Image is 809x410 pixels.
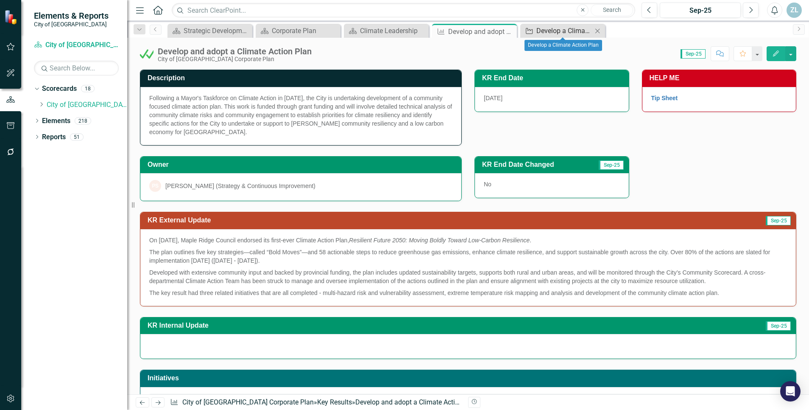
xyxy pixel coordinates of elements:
[522,25,592,36] a: Develop a Climate Action Plan
[317,398,352,406] a: Key Results
[140,47,153,61] img: Met
[524,40,602,51] div: Develop a Climate Action Plan
[766,321,791,331] span: Sep-25
[663,6,738,16] div: Sep-25
[651,95,678,101] a: Tip Sheet
[149,180,161,192] div: PS
[70,133,84,140] div: 51
[170,398,462,407] div: » »
[660,3,741,18] button: Sep-25
[603,6,621,13] span: Search
[158,47,312,56] div: Develop and adopt a Climate Action Plan
[184,25,250,36] div: Strategic Development, Communications, & Public Engagement
[591,4,633,16] button: Search
[681,49,706,59] span: Sep-25
[536,25,592,36] div: Develop a Climate Action Plan
[42,84,77,94] a: Scorecards
[4,10,19,25] img: ClearPoint Strategy
[482,74,625,82] h3: KR End Date
[766,216,791,225] span: Sep-25
[448,26,515,37] div: Develop and adopt a Climate Action Plan
[780,381,801,402] div: Open Intercom Messenger
[148,216,605,224] h3: KR External Update
[165,182,315,190] div: [PERSON_NAME] (Strategy & Continuous Improvement)
[148,161,457,168] h3: Owner
[149,267,787,287] p: Developed with extensive community input and backed by provincial funding, the plan includes upda...
[42,116,70,126] a: Elements
[484,181,491,188] span: No
[149,95,452,135] span: Following a Mayor's Taskforce on Climate Action in [DATE], the City is undertaking development of...
[650,74,792,82] h3: HELP ME
[47,100,127,110] a: City of [GEOGRAPHIC_DATA] Corporate Plan
[34,40,119,50] a: City of [GEOGRAPHIC_DATA] Corporate Plan
[42,132,66,142] a: Reports
[34,21,109,28] small: City of [GEOGRAPHIC_DATA]
[75,117,91,124] div: 218
[34,61,119,76] input: Search Below...
[787,3,802,18] button: ZL
[599,160,624,170] span: Sep-25
[172,3,635,18] input: Search ClearPoint...
[170,25,250,36] a: Strategic Development, Communications, & Public Engagement
[484,95,502,101] span: [DATE]
[346,25,427,36] a: Climate Leadership
[272,25,338,36] div: Corporate Plan
[81,85,95,93] div: 18
[482,161,587,168] h3: KR End Date Changed
[258,25,338,36] a: Corporate Plan
[148,322,600,329] h3: KR Internal Update
[182,398,314,406] a: City of [GEOGRAPHIC_DATA] Corporate Plan
[149,246,787,267] p: The plan outlines five key strategies—called “Bold Moves”—and 58 actionable steps to reduce green...
[360,25,427,36] div: Climate Leadership
[34,11,109,21] span: Elements & Reports
[355,398,478,406] div: Develop and adopt a Climate Action Plan
[148,374,792,382] h3: Initiatives
[158,56,312,62] div: City of [GEOGRAPHIC_DATA] Corporate Plan
[349,237,530,244] em: Resilient Future 2050: Moving Boldly Toward Low-Carbon Resilience
[149,287,787,297] p: The key result had three related initiatives that are all completed - multi-hazard risk and vulne...
[148,74,457,82] h3: Description
[149,236,787,246] p: On [DATE], Maple Ridge Council endorsed its first-ever Climate Action Plan, .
